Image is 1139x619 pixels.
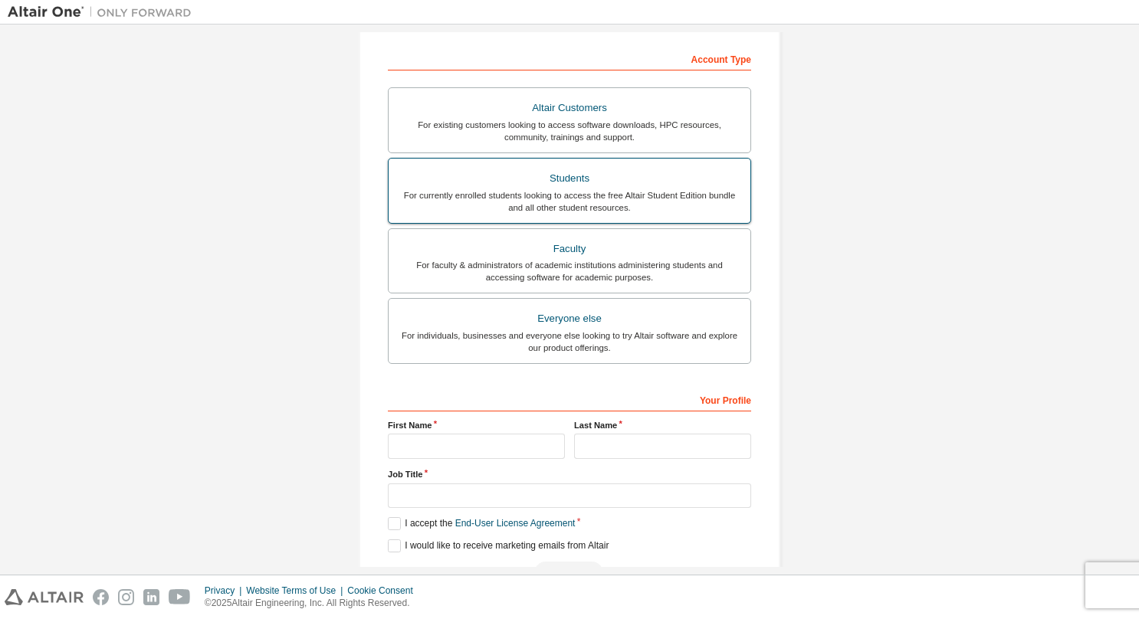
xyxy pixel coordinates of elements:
label: Last Name [574,419,751,431]
img: Altair One [8,5,199,20]
img: linkedin.svg [143,589,159,605]
div: Everyone else [398,308,741,329]
div: For individuals, businesses and everyone else looking to try Altair software and explore our prod... [398,329,741,354]
img: youtube.svg [169,589,191,605]
label: Job Title [388,468,751,480]
div: Read and acccept EULA to continue [388,562,751,585]
p: © 2025 Altair Engineering, Inc. All Rights Reserved. [205,597,422,610]
img: facebook.svg [93,589,109,605]
div: For currently enrolled students looking to access the free Altair Student Edition bundle and all ... [398,189,741,214]
img: altair_logo.svg [5,589,84,605]
div: Website Terms of Use [246,585,347,597]
label: I accept the [388,517,575,530]
div: Faculty [398,238,741,260]
div: Privacy [205,585,246,597]
label: I would like to receive marketing emails from Altair [388,539,609,552]
div: Account Type [388,46,751,70]
a: End-User License Agreement [455,518,576,529]
label: First Name [388,419,565,431]
div: For faculty & administrators of academic institutions administering students and accessing softwa... [398,259,741,283]
div: Cookie Consent [347,585,422,597]
img: instagram.svg [118,589,134,605]
div: Students [398,168,741,189]
div: For existing customers looking to access software downloads, HPC resources, community, trainings ... [398,119,741,143]
div: Your Profile [388,387,751,411]
div: Altair Customers [398,97,741,119]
